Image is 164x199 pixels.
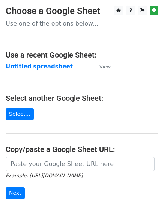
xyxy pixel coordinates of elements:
h4: Select another Google Sheet: [6,94,158,103]
h4: Copy/paste a Google Sheet URL: [6,145,158,154]
p: Use one of the options below... [6,20,158,27]
a: Untitled spreadsheet [6,63,73,70]
a: View [92,63,111,70]
a: Select... [6,108,34,120]
input: Next [6,187,25,199]
small: Example: [URL][DOMAIN_NAME] [6,173,83,178]
h4: Use a recent Google Sheet: [6,50,158,59]
small: View [99,64,111,70]
h3: Choose a Google Sheet [6,6,158,17]
input: Paste your Google Sheet URL here [6,157,155,171]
